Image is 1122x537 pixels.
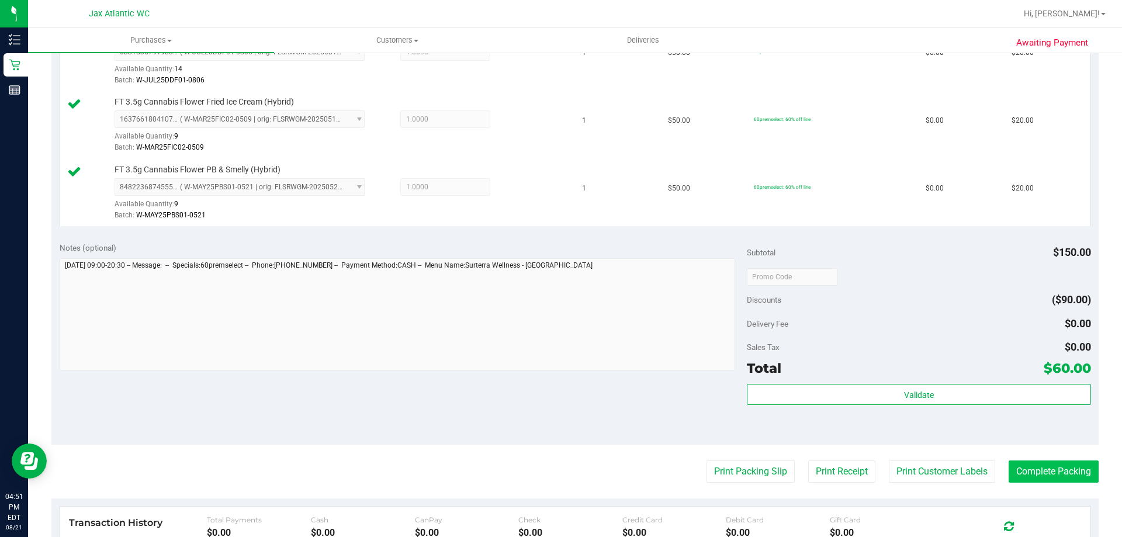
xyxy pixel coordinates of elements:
span: Purchases [28,35,274,46]
button: Print Packing Slip [707,460,795,483]
span: ($90.00) [1052,293,1091,306]
span: 60premselect: 60% off line [754,184,811,190]
inline-svg: Retail [9,59,20,71]
button: Print Receipt [808,460,875,483]
span: Discounts [747,289,781,310]
span: 60premselect: 60% off line [754,116,811,122]
span: $150.00 [1053,246,1091,258]
span: Awaiting Payment [1016,36,1088,50]
p: 04:51 PM EDT [5,491,23,523]
button: Validate [747,384,1090,405]
span: Sales Tax [747,342,780,352]
input: Promo Code [747,268,837,286]
span: Delivery Fee [747,319,788,328]
iframe: Resource center [12,444,47,479]
inline-svg: Inventory [9,34,20,46]
span: $20.00 [1012,183,1034,194]
div: Available Quantity: [115,196,378,219]
span: Jax Atlantic WC [89,9,150,19]
span: 1 [582,115,586,126]
a: Customers [274,28,520,53]
span: FT 3.5g Cannabis Flower PB & Smelly (Hybrid) [115,164,280,175]
span: W-MAY25PBS01-0521 [136,211,206,219]
span: $50.00 [668,183,690,194]
span: Hi, [PERSON_NAME]! [1024,9,1100,18]
span: $20.00 [1012,115,1034,126]
button: Print Customer Labels [889,460,995,483]
div: Check [518,515,622,524]
span: Notes (optional) [60,243,116,252]
a: Deliveries [520,28,766,53]
span: $0.00 [926,115,944,126]
span: Customers [275,35,520,46]
span: Batch: [115,76,134,84]
span: Deliveries [611,35,675,46]
div: CanPay [415,515,519,524]
span: 14 [174,65,182,73]
div: Available Quantity: [115,61,378,84]
div: Credit Card [622,515,726,524]
span: $0.00 [1065,341,1091,353]
div: Cash [311,515,415,524]
inline-svg: Reports [9,84,20,96]
div: Gift Card [830,515,934,524]
span: Validate [904,390,934,400]
a: Purchases [28,28,274,53]
span: Subtotal [747,248,775,257]
span: Total [747,360,781,376]
span: FT 3.5g Cannabis Flower Fried Ice Cream (Hybrid) [115,96,294,108]
div: Available Quantity: [115,128,378,151]
span: 9 [174,200,178,208]
div: Total Payments [207,515,311,524]
p: 08/21 [5,523,23,532]
span: W-MAR25FIC02-0509 [136,143,204,151]
span: $50.00 [668,115,690,126]
span: 9 [174,132,178,140]
span: Batch: [115,211,134,219]
span: Batch: [115,143,134,151]
button: Complete Packing [1009,460,1099,483]
span: $60.00 [1044,360,1091,376]
span: $0.00 [926,183,944,194]
span: $0.00 [1065,317,1091,330]
span: W-JUL25DDF01-0806 [136,76,205,84]
div: Debit Card [726,515,830,524]
span: 1 [582,183,586,194]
